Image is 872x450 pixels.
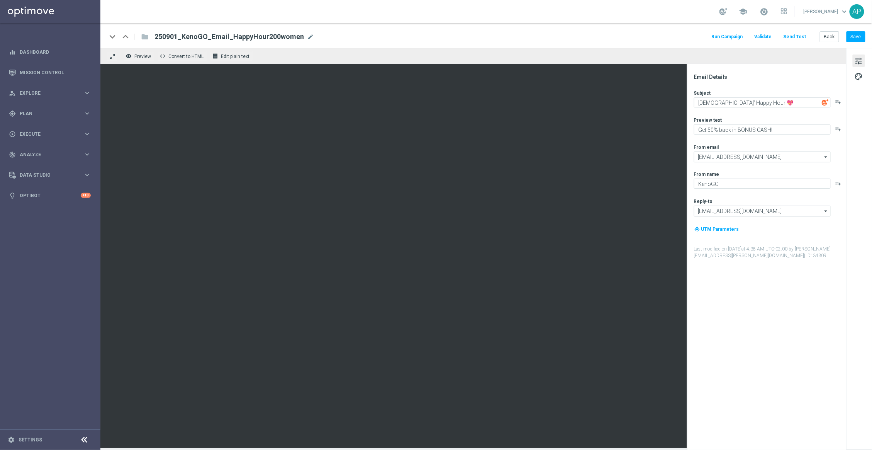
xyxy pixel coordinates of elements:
[694,246,845,259] label: Last modified on [DATE] at 4:38 AM UTC-02:00 by [PERSON_NAME][EMAIL_ADDRESS][PERSON_NAME][DOMAIN_...
[835,180,841,186] button: playlist_add
[20,62,91,83] a: Mission Control
[694,225,740,234] button: my_location UTM Parameters
[8,70,91,76] button: Mission Control
[9,90,16,97] i: person_search
[83,171,91,179] i: keyboard_arrow_right
[9,49,16,56] i: equalizer
[9,172,83,179] div: Data Studio
[753,32,773,42] button: Validate
[755,34,772,39] span: Validate
[855,56,863,66] span: tune
[83,130,91,138] i: keyboard_arrow_right
[853,70,865,82] button: palette
[8,90,91,96] button: person_search Explore keyboard_arrow_right
[126,53,132,59] i: remove_red_eye
[694,171,719,177] label: From name
[9,90,83,97] div: Explore
[850,4,864,19] div: AP
[711,32,744,42] button: Run Campaign
[124,51,154,61] button: remove_red_eye Preview
[9,42,91,62] div: Dashboard
[20,152,83,157] span: Analyze
[694,117,722,123] label: Preview text
[20,185,81,206] a: Optibot
[820,31,839,42] button: Back
[694,144,719,150] label: From email
[804,253,827,258] span: | ID: 34309
[9,151,83,158] div: Analyze
[159,53,166,59] span: code
[8,49,91,55] button: equalizer Dashboard
[9,110,83,117] div: Plan
[134,54,151,59] span: Preview
[835,99,841,105] button: playlist_add
[20,91,83,95] span: Explore
[8,131,91,137] button: play_circle_outline Execute keyboard_arrow_right
[19,438,42,442] a: Settings
[822,99,829,106] img: optiGenie.svg
[9,110,16,117] i: gps_fixed
[8,172,91,178] button: Data Studio keyboard_arrow_right
[158,51,207,61] button: code Convert to HTML
[823,152,830,162] i: arrow_drop_down
[739,7,748,16] span: school
[9,131,83,138] div: Execute
[694,73,845,80] div: Email Details
[803,6,850,17] a: [PERSON_NAME]keyboard_arrow_down
[853,55,865,67] button: tune
[694,152,831,162] input: Select
[20,173,83,177] span: Data Studio
[701,227,739,232] span: UTM Parameters
[8,436,15,443] i: settings
[695,227,700,232] i: my_location
[823,206,830,216] i: arrow_drop_down
[694,206,831,216] input: Select
[221,54,249,59] span: Edit plain text
[8,111,91,117] button: gps_fixed Plan keyboard_arrow_right
[168,54,204,59] span: Convert to HTML
[8,152,91,158] button: track_changes Analyze keyboard_arrow_right
[81,193,91,198] div: +10
[210,51,253,61] button: receipt Edit plain text
[9,151,16,158] i: track_changes
[83,89,91,97] i: keyboard_arrow_right
[83,110,91,117] i: keyboard_arrow_right
[20,111,83,116] span: Plan
[20,42,91,62] a: Dashboard
[9,131,16,138] i: play_circle_outline
[835,126,841,132] button: playlist_add
[694,90,711,96] label: Subject
[307,33,314,40] span: mode_edit
[9,185,91,206] div: Optibot
[8,193,91,199] button: lightbulb Optibot +10
[212,53,218,59] i: receipt
[83,151,91,158] i: keyboard_arrow_right
[20,132,83,136] span: Execute
[855,72,863,82] span: palette
[154,32,304,41] span: 250901_KenoGO_Email_HappyHour200women
[9,192,16,199] i: lightbulb
[782,32,808,42] button: Send Test
[694,198,713,205] label: Reply-to
[840,7,849,16] span: keyboard_arrow_down
[847,31,865,42] button: Save
[9,62,91,83] div: Mission Control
